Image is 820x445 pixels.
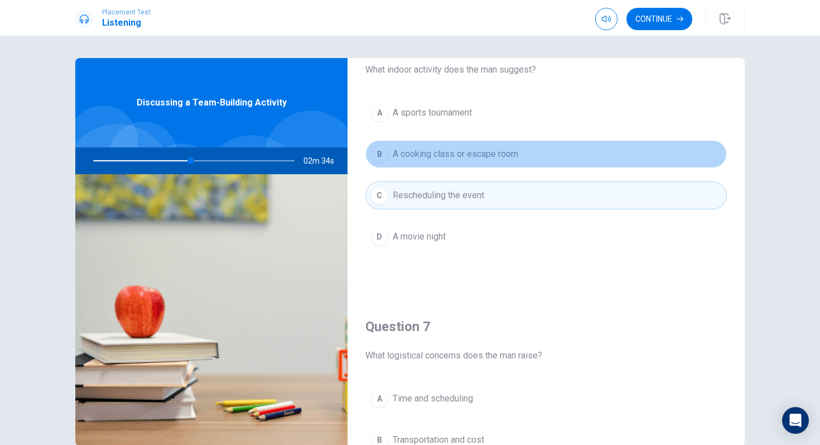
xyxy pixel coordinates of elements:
button: CRescheduling the event [365,181,727,209]
div: Open Intercom Messenger [782,407,809,434]
span: A cooking class or escape room [393,147,518,161]
div: A [370,104,388,122]
button: BA cooking class or escape room [365,140,727,168]
span: A sports tournament [393,106,472,119]
span: Discussing a Team-Building Activity [137,96,287,109]
button: Continue [626,8,692,30]
span: What logistical concerns does the man raise? [365,349,727,362]
button: ATime and scheduling [365,385,727,413]
span: Rescheduling the event [393,189,484,202]
div: D [370,228,388,246]
span: Time and scheduling [393,392,473,405]
h4: Question 7 [365,318,727,336]
span: 02m 34s [303,147,343,174]
span: A movie night [393,230,446,243]
div: A [370,390,388,408]
div: C [370,186,388,204]
div: B [370,145,388,163]
span: Placement Test [102,8,151,16]
h1: Listening [102,16,151,30]
button: AA sports tournament [365,99,727,127]
button: DA movie night [365,223,727,251]
span: What indoor activity does the man suggest? [365,63,727,76]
